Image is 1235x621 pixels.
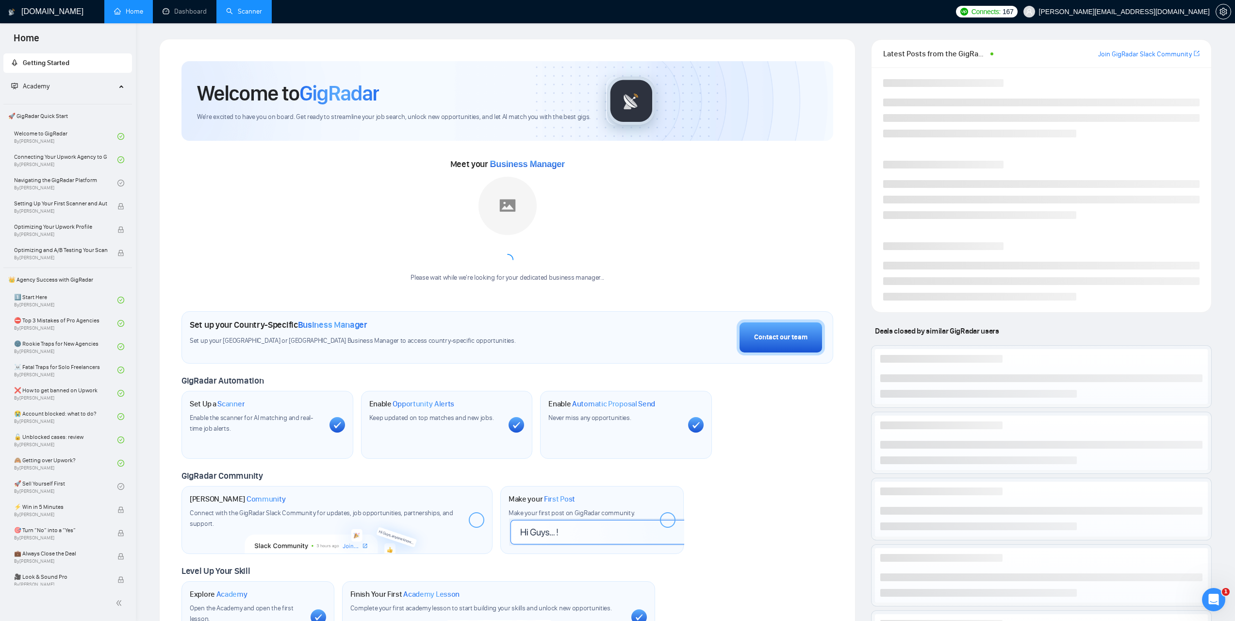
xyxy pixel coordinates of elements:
[14,525,107,535] span: 🎯 Turn “No” into a “Yes”
[350,589,460,599] h1: Finish Your First
[14,199,107,208] span: Setting Up Your First Scanner and Auto-Bidder
[4,106,131,126] span: 🚀 GigRadar Quick Start
[6,31,47,51] span: Home
[1194,49,1200,58] a: export
[299,80,379,106] span: GigRadar
[754,332,807,343] div: Contact our team
[871,322,1003,339] span: Deals closed by similar GigRadar users
[117,367,124,373] span: check-circle
[14,572,107,582] span: 🎥 Look & Sound Pro
[1194,50,1200,57] span: export
[117,133,124,140] span: check-circle
[114,7,143,16] a: homeHome
[509,494,575,504] h1: Make your
[737,319,825,355] button: Contact our team
[190,336,571,346] span: Set up your [GEOGRAPHIC_DATA] or [GEOGRAPHIC_DATA] Business Manager to access country-specific op...
[117,530,124,537] span: lock
[1026,8,1033,15] span: user
[607,77,656,125] img: gigradar-logo.png
[14,172,117,194] a: Navigating the GigRadar PlatformBy[PERSON_NAME]
[298,319,367,330] span: Business Manager
[1202,588,1225,611] iframe: Intercom live chat
[117,553,124,560] span: lock
[190,509,453,528] span: Connect with the GigRadar Slack Community for updates, job opportunities, partnerships, and support.
[14,453,117,474] a: 🙈 Getting over Upwork?By[PERSON_NAME]
[247,494,286,504] span: Community
[23,59,69,67] span: Getting Started
[14,406,117,427] a: 😭 Account blocked: what to do?By[PERSON_NAME]
[216,589,247,599] span: Academy
[14,558,107,564] span: By [PERSON_NAME]
[14,255,107,261] span: By [PERSON_NAME]
[14,359,117,381] a: ☠️ Fatal Traps for Solo FreelancersBy[PERSON_NAME]
[572,399,655,409] span: Automatic Proposal Send
[14,582,107,587] span: By [PERSON_NAME]
[14,383,117,404] a: ❌ How to get banned on UpworkBy[PERSON_NAME]
[14,429,117,451] a: 🔓 Unblocked cases: reviewBy[PERSON_NAME]
[117,343,124,350] span: check-circle
[197,80,379,106] h1: Welcome to
[117,250,124,256] span: lock
[190,399,245,409] h1: Set Up a
[490,159,565,169] span: Business Manager
[1216,4,1231,19] button: setting
[1216,8,1231,16] a: setting
[14,126,117,147] a: Welcome to GigRadarBy[PERSON_NAME]
[1003,6,1013,17] span: 167
[14,512,107,518] span: By [PERSON_NAME]
[11,82,49,90] span: Academy
[190,589,247,599] h1: Explore
[14,208,107,214] span: By [PERSON_NAME]
[217,399,245,409] span: Scanner
[117,483,124,490] span: check-circle
[115,598,125,608] span: double-left
[405,273,610,283] div: Please wait while we're looking for your dedicated business manager...
[14,549,107,558] span: 💼 Always Close the Deal
[11,83,18,89] span: fund-projection-screen
[181,566,250,576] span: Level Up Your Skill
[245,509,430,554] img: slackcommunity-bg.png
[117,506,124,513] span: lock
[509,509,635,517] span: Make your first post on GigRadar community.
[393,399,454,409] span: Opportunity Alerts
[8,4,15,20] img: logo
[117,413,124,420] span: check-circle
[500,252,514,266] span: loading
[14,535,107,541] span: By [PERSON_NAME]
[478,177,537,235] img: placeholder.png
[14,289,117,311] a: 1️⃣ Start HereBy[PERSON_NAME]
[163,7,207,16] a: dashboardDashboard
[190,319,367,330] h1: Set up your Country-Specific
[548,414,631,422] span: Never miss any opportunities.
[117,297,124,303] span: check-circle
[117,156,124,163] span: check-circle
[117,460,124,467] span: check-circle
[1222,588,1230,596] span: 1
[226,7,262,16] a: searchScanner
[190,414,313,433] span: Enable the scanner for AI matching and real-time job alerts.
[14,232,107,237] span: By [PERSON_NAME]
[14,336,117,357] a: 🌚 Rookie Traps for New AgenciesBy[PERSON_NAME]
[117,436,124,443] span: check-circle
[117,180,124,186] span: check-circle
[3,53,132,73] li: Getting Started
[4,270,131,289] span: 👑 Agency Success with GigRadar
[369,399,455,409] h1: Enable
[972,6,1001,17] span: Connects:
[14,476,117,497] a: 🚀 Sell Yourself FirstBy[PERSON_NAME]
[14,313,117,334] a: ⛔ Top 3 Mistakes of Pro AgenciesBy[PERSON_NAME]
[450,159,565,169] span: Meet your
[117,320,124,327] span: check-circle
[117,203,124,210] span: lock
[1098,49,1192,60] a: Join GigRadar Slack Community
[544,494,575,504] span: First Post
[14,222,107,232] span: Optimizing Your Upwork Profile
[14,245,107,255] span: Optimizing and A/B Testing Your Scanner for Better Results
[181,375,263,386] span: GigRadar Automation
[548,399,655,409] h1: Enable
[403,589,460,599] span: Academy Lesson
[181,470,263,481] span: GigRadar Community
[350,604,612,612] span: Complete your first academy lesson to start building your skills and unlock new opportunities.
[197,113,591,122] span: We're excited to have you on board. Get ready to streamline your job search, unlock new opportuni...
